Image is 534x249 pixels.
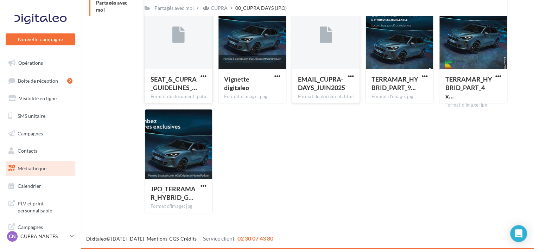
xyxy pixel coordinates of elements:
a: Crédits [180,236,197,242]
span: CN [9,233,16,240]
a: Boîte de réception2 [4,73,77,88]
a: Mentions [147,236,167,242]
a: CN CUPRA NANTES [6,230,75,243]
a: Visibilité en ligne [4,91,77,106]
div: Open Intercom Messenger [510,225,527,242]
div: Format d'image: jpg [151,203,206,210]
span: Visibilité en ligne [19,95,57,101]
span: Contacts [18,148,37,154]
span: EMAIL_CUPRA-DAYS_JUIN2025 [298,75,345,91]
span: Calendrier [18,183,41,189]
a: Médiathèque [4,161,77,176]
div: Format d'image: png [224,94,280,100]
a: PLV et print personnalisable [4,196,77,217]
div: 2 [67,78,72,84]
span: Campagnes DataOnDemand [18,222,72,237]
div: CUPRA [211,5,228,12]
span: Boîte de réception [18,77,58,83]
span: Campagnes [18,130,43,136]
span: JPO_TERRAMAR_HYBRID_GMB copie [151,185,196,201]
a: Campagnes DataOnDemand [4,219,77,240]
div: Format d'image: jpg [445,102,501,108]
span: PLV et print personnalisable [18,199,72,214]
span: Service client [203,235,235,242]
div: Format du document: html [298,94,354,100]
a: Digitaleo [86,236,106,242]
span: SEAT_&_CUPRA_GUIDELINES_JPO_2025 [151,75,197,91]
span: TERRAMAR_HYBRID_PART_4x5 copie [445,75,492,100]
span: Vignette digitaleo [224,75,249,91]
div: 00_CUPRA DAYS (JPO) [235,5,287,12]
a: SMS unitaire [4,109,77,123]
a: Contacts [4,143,77,158]
p: CUPRA NANTES [20,233,67,240]
div: Partagés avec moi [154,5,194,12]
button: Nouvelle campagne [6,33,75,45]
span: Médiathèque [18,165,46,171]
span: TERRAMAR_HYBRID_PART_9X16 copie [371,75,418,91]
a: Opérations [4,56,77,70]
span: © [DATE]-[DATE] - - - [86,236,273,242]
a: Campagnes [4,126,77,141]
span: 02 30 07 43 80 [237,235,273,242]
a: Calendrier [4,179,77,193]
span: SMS unitaire [18,113,45,119]
div: Format du document: pptx [151,94,206,100]
span: Opérations [18,60,43,66]
div: Format d'image: jpg [371,94,427,100]
a: CGS [169,236,179,242]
